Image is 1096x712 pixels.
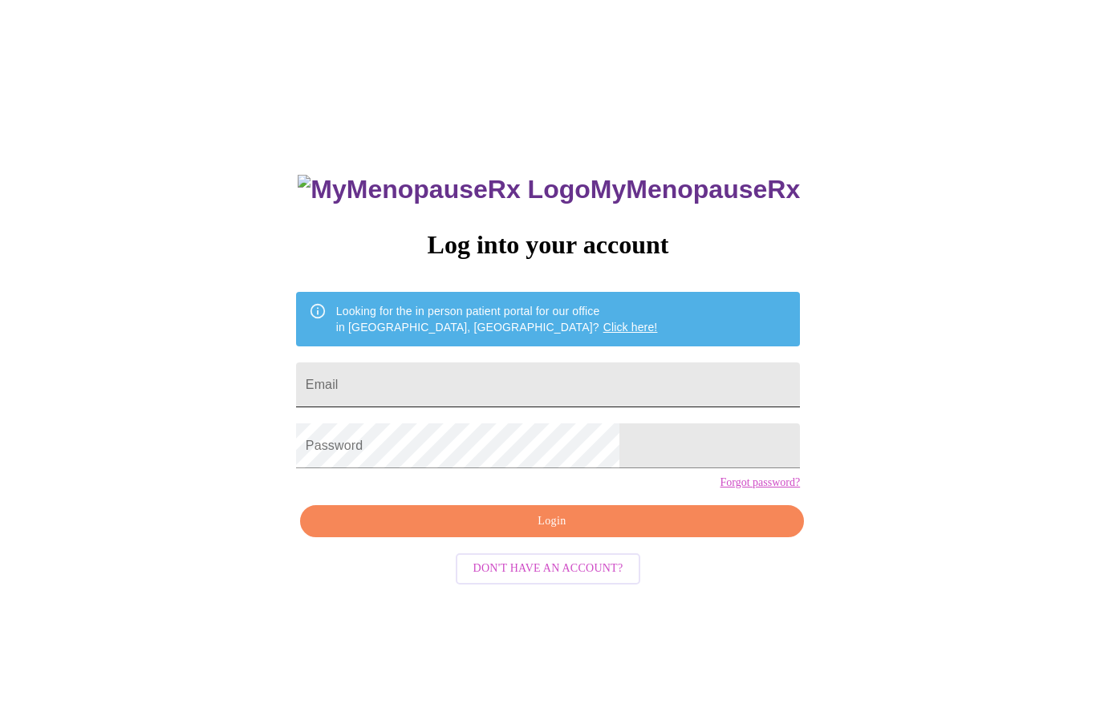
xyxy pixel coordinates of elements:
[298,175,590,204] img: MyMenopauseRx Logo
[298,175,800,204] h3: MyMenopauseRx
[720,476,800,489] a: Forgot password?
[603,321,658,334] a: Click here!
[452,560,645,574] a: Don't have an account?
[319,512,785,532] span: Login
[456,553,641,585] button: Don't have an account?
[300,505,804,538] button: Login
[336,297,658,342] div: Looking for the in person patient portal for our office in [GEOGRAPHIC_DATA], [GEOGRAPHIC_DATA]?
[296,230,800,260] h3: Log into your account
[473,559,623,579] span: Don't have an account?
